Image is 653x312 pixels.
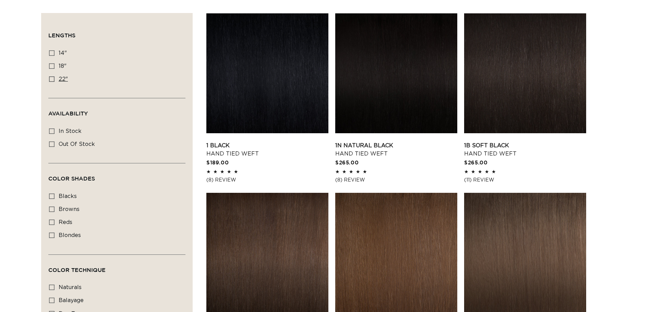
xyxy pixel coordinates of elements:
span: 18" [59,63,66,69]
span: Color Technique [48,267,106,273]
span: blondes [59,233,81,238]
a: 1B Soft Black Hand Tied Weft [464,141,586,158]
span: In stock [59,128,82,134]
summary: Availability (0 selected) [48,98,185,123]
summary: Color Technique (0 selected) [48,255,185,279]
span: Out of stock [59,141,95,147]
span: balayage [59,298,84,303]
a: 1 Black Hand Tied Weft [206,141,328,158]
span: 14" [59,50,67,56]
span: 22" [59,76,68,82]
summary: Lengths (0 selected) [48,20,185,45]
span: Color Shades [48,175,95,182]
span: Availability [48,110,88,116]
span: reds [59,220,72,225]
span: browns [59,207,80,212]
span: blacks [59,194,77,199]
a: 1N Natural Black Hand Tied Weft [335,141,457,158]
span: Lengths [48,32,75,38]
summary: Color Shades (0 selected) [48,163,185,188]
span: naturals [59,285,82,290]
